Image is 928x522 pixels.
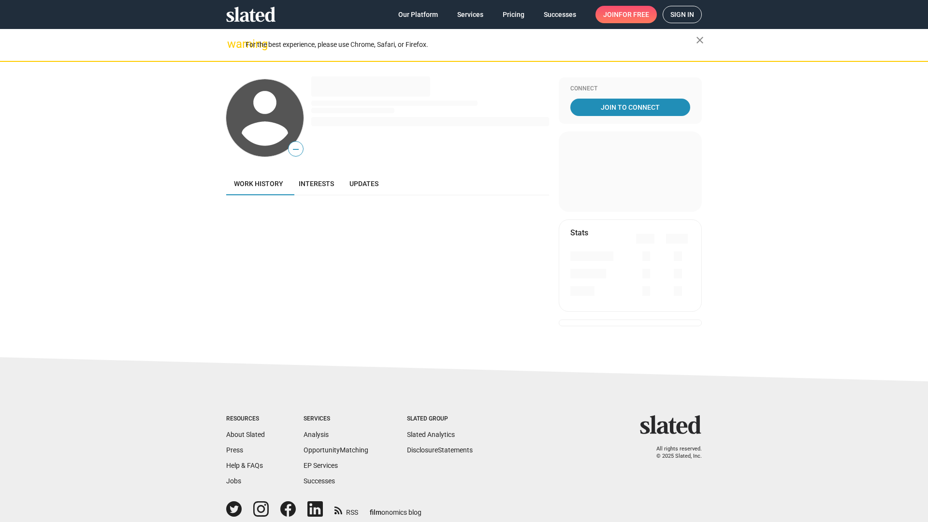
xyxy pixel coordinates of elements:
a: Successes [536,6,584,23]
a: Services [449,6,491,23]
a: EP Services [304,462,338,469]
a: Pricing [495,6,532,23]
a: Updates [342,172,386,195]
mat-card-title: Stats [570,228,588,238]
a: Successes [304,477,335,485]
a: Sign in [663,6,702,23]
span: Pricing [503,6,524,23]
span: Sign in [670,6,694,23]
span: Join To Connect [572,99,688,116]
span: Updates [349,180,378,188]
a: Help & FAQs [226,462,263,469]
span: Successes [544,6,576,23]
span: Join [603,6,649,23]
span: Our Platform [398,6,438,23]
mat-icon: warning [227,38,239,50]
a: Press [226,446,243,454]
p: All rights reserved. © 2025 Slated, Inc. [646,446,702,460]
div: Connect [570,85,690,93]
a: DisclosureStatements [407,446,473,454]
a: filmonomics blog [370,500,421,517]
a: RSS [334,502,358,517]
a: OpportunityMatching [304,446,368,454]
a: Our Platform [391,6,446,23]
a: Slated Analytics [407,431,455,438]
a: Join To Connect [570,99,690,116]
span: Services [457,6,483,23]
div: For the best experience, please use Chrome, Safari, or Firefox. [246,38,696,51]
a: Work history [226,172,291,195]
div: Resources [226,415,265,423]
span: — [289,143,303,156]
mat-icon: close [694,34,706,46]
span: Work history [234,180,283,188]
span: film [370,508,381,516]
a: Joinfor free [595,6,657,23]
a: About Slated [226,431,265,438]
div: Slated Group [407,415,473,423]
span: for free [619,6,649,23]
div: Services [304,415,368,423]
a: Interests [291,172,342,195]
a: Analysis [304,431,329,438]
span: Interests [299,180,334,188]
a: Jobs [226,477,241,485]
